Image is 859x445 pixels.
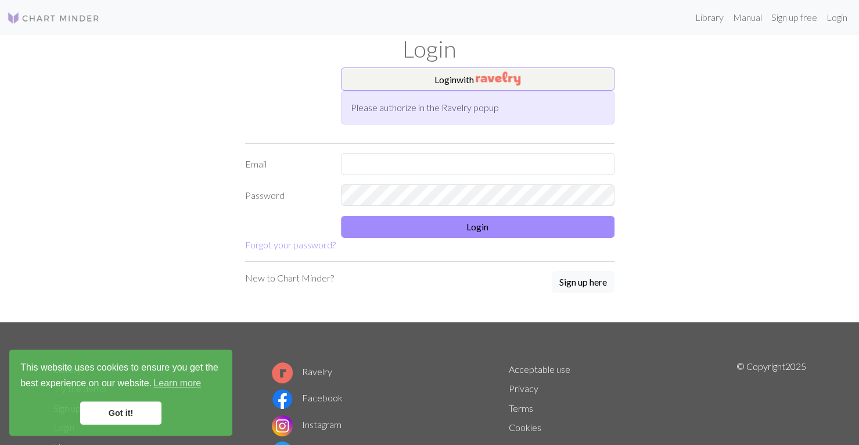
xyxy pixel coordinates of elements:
label: Email [238,153,334,175]
img: Ravelry logo [272,362,293,383]
div: cookieconsent [9,350,232,436]
div: Please authorize in the Ravelry popup [341,91,614,124]
img: Logo [7,11,100,25]
a: learn more about cookies [152,375,203,392]
a: Privacy [509,383,538,394]
a: Facebook [272,392,343,403]
a: Terms [509,403,533,414]
a: Library [691,6,728,29]
span: This website uses cookies to ensure you get the best experience on our website. [20,361,221,392]
p: New to Chart Minder? [245,271,334,285]
a: Acceptable use [509,364,570,375]
button: Login [341,216,614,238]
button: Loginwith [341,67,614,91]
img: Instagram logo [272,415,293,436]
button: Sign up here [552,271,614,293]
a: dismiss cookie message [80,401,161,425]
a: Ravelry [272,366,332,377]
a: Instagram [272,419,342,430]
a: Sign up here [552,271,614,294]
a: Cookies [509,422,541,433]
a: Sign up free [767,6,822,29]
h1: Login [46,35,813,63]
img: Facebook logo [272,389,293,410]
a: Manual [728,6,767,29]
img: Ravelry [476,72,520,86]
label: Password [238,184,334,207]
a: Login [822,6,852,29]
a: Forgot your password? [245,239,336,250]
